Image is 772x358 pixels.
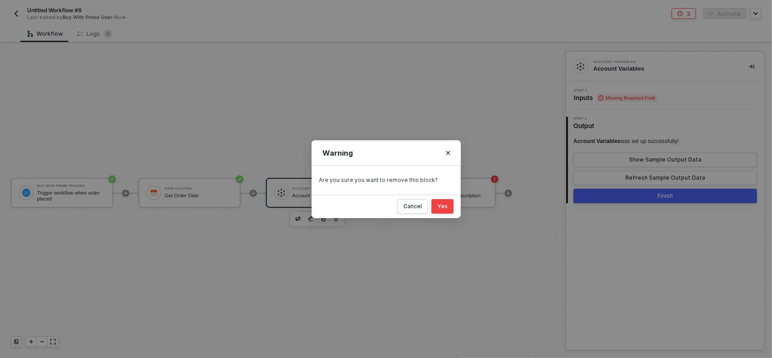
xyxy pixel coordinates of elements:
span: icon-error-page [491,176,498,183]
div: Account Variables [593,60,729,64]
span: icon-play [506,191,511,196]
span: icon-success-page [236,176,243,183]
button: Cancel [398,199,428,213]
img: edit-cred [308,216,313,222]
img: icon [277,189,285,197]
div: Logs [77,29,113,38]
img: integration-icon [577,62,585,71]
button: copy-block [318,214,329,224]
div: Account Variables [593,65,734,73]
img: copy-block [321,216,326,222]
img: icon [22,189,30,197]
div: Date Utilities [165,187,232,191]
div: Are you sure you want to remove this block? [319,177,454,184]
div: Warning [322,148,450,158]
div: Get Order Date [165,193,232,199]
span: Buy With Prime User [62,14,112,20]
div: 3 [687,10,690,18]
img: edit-cred [295,216,301,221]
div: Step 1Inputs Missing Required Field [566,89,764,102]
span: icon-expand [50,339,56,344]
span: Step 2 [573,117,598,120]
span: icon-collapse-right [749,64,754,69]
button: Show Sample Output Data [573,153,757,167]
div: was set up successfully! [573,138,679,145]
button: Close [441,146,455,160]
div: Refresh Sample Output Data [625,174,705,181]
img: icon [150,189,158,197]
span: Untitled Workflow #8 [27,6,82,14]
img: back [13,10,20,17]
div: Account Variables [292,193,360,199]
div: Step 2Output Account Variableswas set up successfully!Show Sample Output DataRefresh Sample Outpu... [566,117,764,203]
div: Buy With Prime Trigger [37,184,105,188]
button: Refresh Sample Output Data [573,171,757,185]
span: Account Variables [573,138,620,144]
button: Yes [431,199,454,213]
div: Trigger workflow when order placed [37,190,105,201]
div: Yes [437,202,448,210]
span: icon-play [123,191,128,196]
span: Output [573,121,598,130]
button: edit-cred [293,214,303,224]
button: edit-cred [305,214,316,224]
span: Missing Required Field [597,94,657,102]
div: Last edited by - Now [27,14,365,21]
div: Cancel [403,202,422,210]
span: icon-play [251,191,256,196]
button: Finish [573,189,757,203]
button: activateActivate [703,8,747,19]
span: icon-minus [39,339,45,344]
div: Show Sample Output Data [629,156,701,163]
div: Workflow [28,30,63,38]
span: icon-error-page [677,11,683,16]
button: 3 [672,8,696,19]
button: back [11,8,22,19]
span: icon-play [28,339,34,344]
sup: 0 [104,29,113,38]
span: Step 1 [574,89,657,92]
div: Finish [658,192,673,200]
span: Inputs [574,93,657,102]
div: Account Variables [292,187,360,191]
span: icon-success-page [109,176,116,183]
